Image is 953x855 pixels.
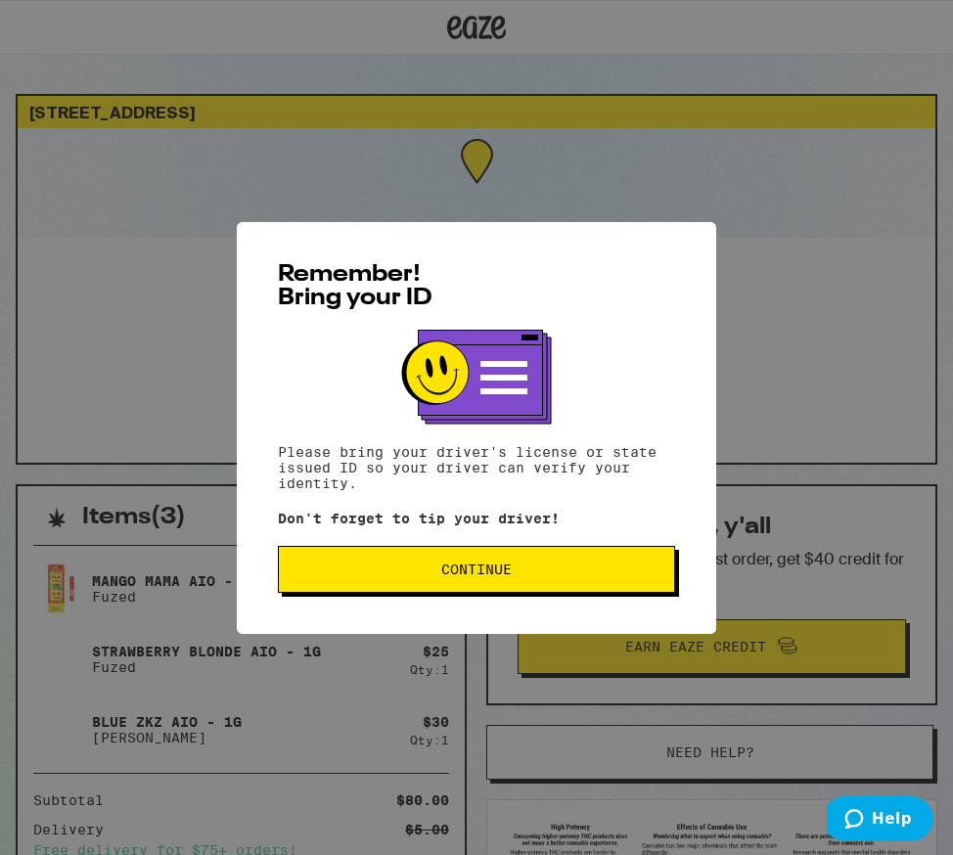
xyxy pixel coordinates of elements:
[278,444,675,491] p: Please bring your driver's license or state issued ID so your driver can verify your identity.
[441,562,512,576] span: Continue
[278,546,675,593] button: Continue
[278,511,675,526] p: Don't forget to tip your driver!
[278,263,432,310] span: Remember! Bring your ID
[827,796,933,845] iframe: Opens a widget where you can find more information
